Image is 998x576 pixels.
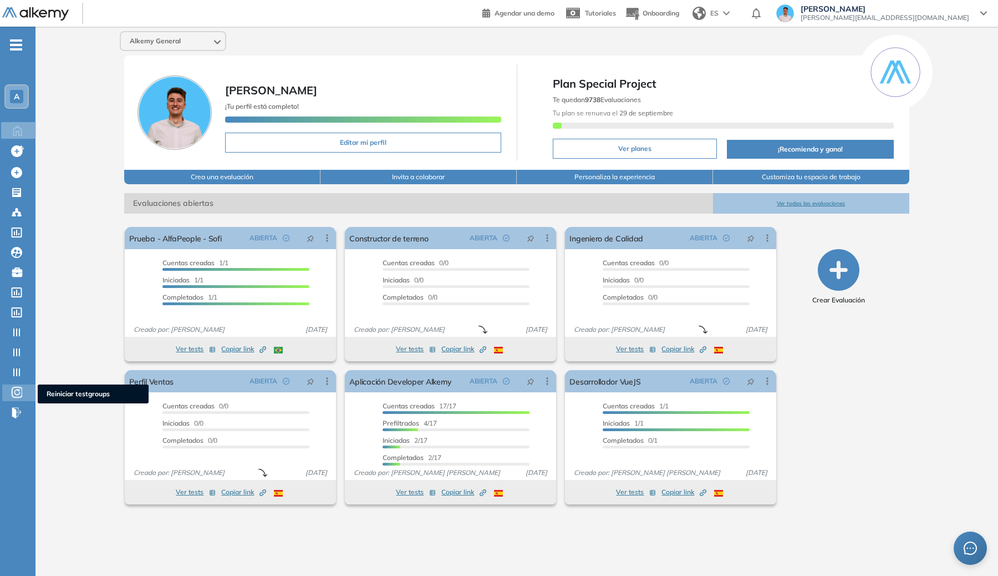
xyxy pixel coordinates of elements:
[162,436,217,444] span: 0/0
[283,235,289,241] span: check-circle
[307,234,314,242] span: pushpin
[162,436,203,444] span: Completados
[349,370,451,392] a: Aplicación Developer Alkemy
[585,95,600,104] b: 9738
[10,44,22,46] i: -
[503,378,510,385] span: check-circle
[129,325,229,335] span: Creado por: [PERSON_NAME]
[2,7,69,21] img: Logo
[690,376,717,386] span: ABIERTA
[162,259,228,267] span: 1/1
[129,468,229,478] span: Creado por: [PERSON_NAME]
[47,389,140,399] span: Reiniciar testgroups
[661,342,706,356] button: Copiar link
[383,453,424,462] span: Completados
[603,293,644,301] span: Completados
[569,325,669,335] span: Creado por: [PERSON_NAME]
[518,229,543,247] button: pushpin
[162,419,203,427] span: 0/0
[569,227,643,249] a: Ingeniero de Calidad
[714,490,723,497] img: ESP
[383,276,410,284] span: Iniciadas
[225,133,501,153] button: Editar mi perfil
[225,83,317,97] span: [PERSON_NAME]
[441,342,486,356] button: Copiar link
[812,249,865,305] button: Crear Evaluación
[383,276,424,284] span: 0/0
[124,193,712,214] span: Evaluaciones abiertas
[569,468,725,478] span: Creado por: [PERSON_NAME] [PERSON_NAME]
[801,4,969,13] span: [PERSON_NAME]
[383,419,437,427] span: 4/17
[618,109,673,117] b: 29 de septiembre
[320,170,517,184] button: Invita a colaborar
[553,109,673,117] span: Tu plan se renueva el
[553,75,894,92] span: Plan Special Project
[527,234,534,242] span: pushpin
[710,8,719,18] span: ES
[138,75,212,150] img: Foto de perfil
[812,295,865,305] span: Crear Evaluación
[739,372,763,390] button: pushpin
[307,377,314,386] span: pushpin
[441,344,486,354] span: Copiar link
[603,276,644,284] span: 0/0
[553,139,717,159] button: Ver planes
[521,325,552,335] span: [DATE]
[349,325,449,335] span: Creado por: [PERSON_NAME]
[162,419,190,427] span: Iniciadas
[603,259,655,267] span: Cuentas creadas
[693,7,706,20] img: world
[643,9,679,17] span: Onboarding
[661,486,706,499] button: Copiar link
[383,436,410,444] span: Iniciadas
[723,11,730,16] img: arrow
[383,453,441,462] span: 2/17
[162,293,203,301] span: Completados
[162,402,228,410] span: 0/0
[441,487,486,497] span: Copiar link
[383,293,437,301] span: 0/0
[162,293,217,301] span: 1/1
[221,487,266,497] span: Copiar link
[301,468,332,478] span: [DATE]
[747,234,755,242] span: pushpin
[521,468,552,478] span: [DATE]
[553,95,641,104] span: Te quedan Evaluaciones
[747,377,755,386] span: pushpin
[661,344,706,354] span: Copiar link
[129,370,174,392] a: Perfil Ventas
[603,259,669,267] span: 0/0
[569,370,640,392] a: Desarrollador VueJS
[625,2,679,26] button: Onboarding
[713,193,909,214] button: Ver todas las evaluaciones
[383,259,449,267] span: 0/0
[396,342,436,356] button: Ver tests
[739,229,763,247] button: pushpin
[517,170,713,184] button: Personaliza la experiencia
[383,402,435,410] span: Cuentas creadas
[518,372,543,390] button: pushpin
[585,9,616,17] span: Tutoriales
[470,376,497,386] span: ABIERTA
[162,402,215,410] span: Cuentas creadas
[221,344,266,354] span: Copiar link
[482,6,554,19] a: Agendar una demo
[690,233,717,243] span: ABIERTA
[383,436,427,444] span: 2/17
[130,37,181,46] span: Alkemy General
[298,372,323,390] button: pushpin
[603,436,644,444] span: Completados
[801,13,969,22] span: [PERSON_NAME][EMAIL_ADDRESS][DOMAIN_NAME]
[470,233,497,243] span: ABIERTA
[298,229,323,247] button: pushpin
[741,325,772,335] span: [DATE]
[441,486,486,499] button: Copiar link
[349,227,428,249] a: Constructor de terreno
[603,419,630,427] span: Iniciadas
[661,487,706,497] span: Copiar link
[162,276,203,284] span: 1/1
[129,227,221,249] a: Prueba - AlfaPeople - Sofi
[176,342,216,356] button: Ver tests
[396,486,436,499] button: Ver tests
